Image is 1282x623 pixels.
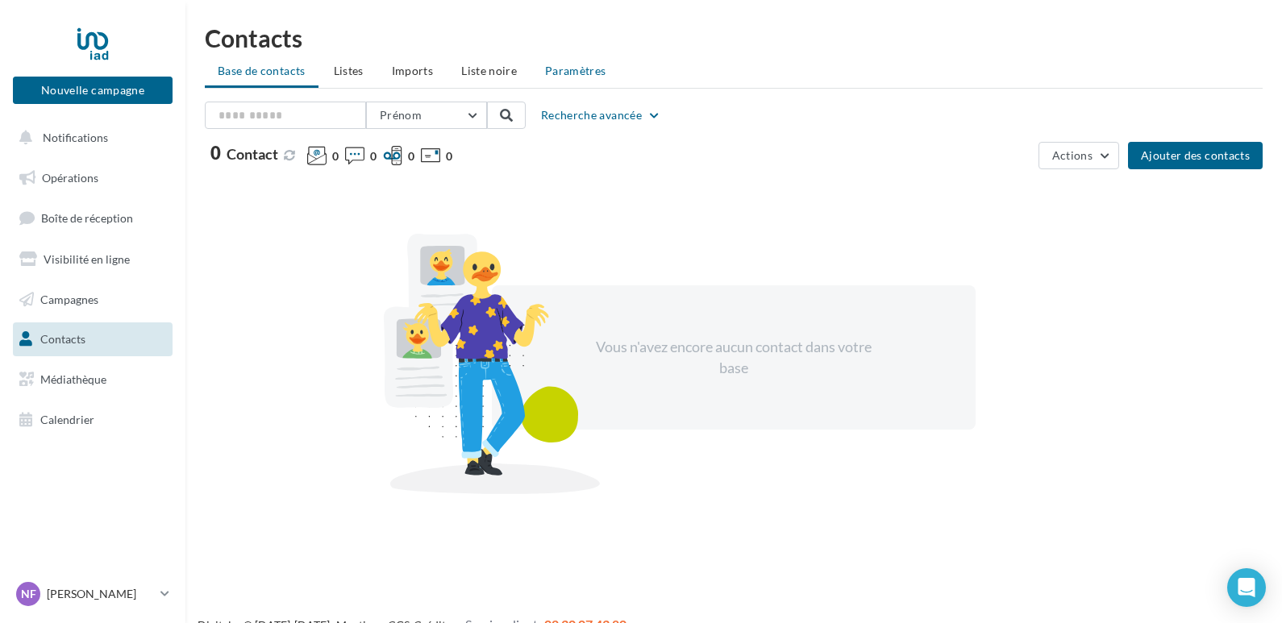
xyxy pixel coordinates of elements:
[1227,568,1266,607] div: Open Intercom Messenger
[545,64,606,77] span: Paramètres
[47,586,154,602] p: [PERSON_NAME]
[1039,142,1119,169] button: Actions
[10,403,176,437] a: Calendrier
[1128,142,1263,169] button: Ajouter des contacts
[43,131,108,144] span: Notifications
[380,108,422,122] span: Prénom
[10,322,176,356] a: Contacts
[332,148,339,164] span: 0
[535,106,668,125] button: Recherche avancée
[40,292,98,305] span: Campagnes
[10,121,169,155] button: Notifications
[205,26,1263,50] h1: Contacts
[227,145,278,163] span: Contact
[40,372,106,386] span: Médiathèque
[370,148,377,164] span: 0
[408,148,414,164] span: 0
[10,283,176,317] a: Campagnes
[461,64,517,77] span: Liste noire
[42,171,98,185] span: Opérations
[595,337,872,378] div: Vous n'avez encore aucun contact dans votre base
[446,148,452,164] span: 0
[44,252,130,266] span: Visibilité en ligne
[10,363,176,397] a: Médiathèque
[40,413,94,426] span: Calendrier
[41,211,133,225] span: Boîte de réception
[10,243,176,276] a: Visibilité en ligne
[1052,148,1093,162] span: Actions
[392,64,433,77] span: Imports
[334,64,364,77] span: Listes
[10,201,176,235] a: Boîte de réception
[13,579,173,609] a: NF [PERSON_NAME]
[13,77,173,104] button: Nouvelle campagne
[21,586,36,602] span: NF
[40,332,85,346] span: Contacts
[366,102,487,129] button: Prénom
[10,161,176,195] a: Opérations
[210,144,221,162] span: 0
